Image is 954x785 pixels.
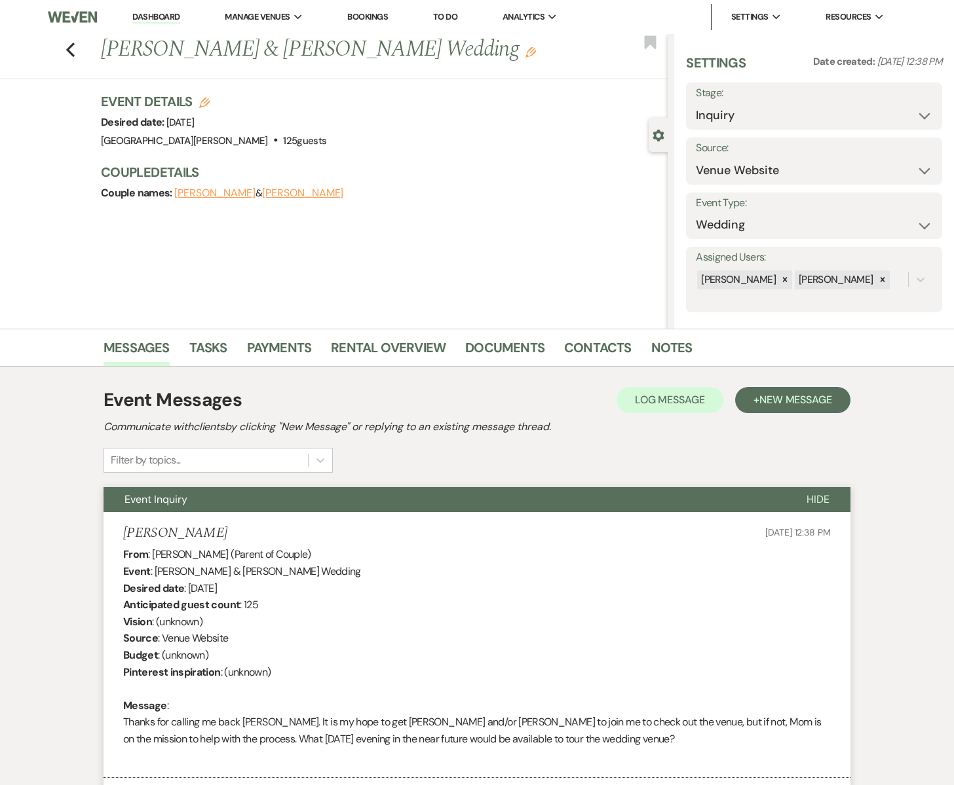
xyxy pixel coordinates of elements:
h5: [PERSON_NAME] [123,525,227,541]
h3: Settings [686,54,746,82]
div: : [PERSON_NAME] (Parent of Couple) : [PERSON_NAME] & [PERSON_NAME] Wedding : [DATE] : 125 : (unkn... [123,546,831,764]
div: [PERSON_NAME] [697,270,778,289]
b: Pinterest inspiration [123,665,221,679]
a: Messages [104,337,170,366]
a: Bookings [347,11,388,22]
label: Event Type: [696,194,932,213]
span: Manage Venues [225,10,290,24]
b: Message [123,699,167,712]
a: Tasks [189,337,227,366]
b: Source [123,631,158,645]
a: Notes [651,337,693,366]
b: Anticipated guest count [123,598,240,612]
img: Weven Logo [48,3,97,31]
button: Edit [525,46,536,58]
a: Payments [247,337,312,366]
label: Source: [696,139,932,158]
a: Dashboard [132,11,180,24]
button: +New Message [735,387,850,413]
span: [GEOGRAPHIC_DATA][PERSON_NAME] [101,134,268,147]
button: Hide [786,487,850,512]
span: Analytics [503,10,544,24]
div: Filter by topics... [111,452,181,468]
a: Contacts [564,337,632,366]
span: Hide [807,492,830,506]
b: Desired date [123,581,184,595]
h1: [PERSON_NAME] & [PERSON_NAME] Wedding [101,34,549,65]
span: [DATE] 12:38 PM [765,526,831,538]
span: & [174,187,343,200]
h1: Event Messages [104,386,242,414]
button: [PERSON_NAME] [174,188,256,198]
button: [PERSON_NAME] [262,188,343,198]
span: Desired date: [101,115,166,129]
b: Budget [123,648,158,662]
span: Settings [731,10,769,24]
span: Event Inquiry [124,492,187,506]
div: [PERSON_NAME] [795,270,875,289]
h2: Communicate with clients by clicking "New Message" or replying to an existing message thread. [104,419,850,435]
button: Close lead details [653,128,664,141]
h3: Couple Details [101,163,655,181]
a: Rental Overview [331,337,446,366]
span: Log Message [635,393,705,407]
b: Event [123,564,151,578]
span: Date created: [813,55,877,68]
span: New Message [759,393,832,407]
a: Documents [465,337,544,366]
button: Log Message [617,387,723,413]
h3: Event Details [101,92,326,111]
b: Vision [123,615,152,629]
span: Couple names: [101,186,174,200]
b: From [123,547,148,561]
label: Stage: [696,84,932,103]
span: [DATE] [166,116,194,129]
span: 125 guests [283,134,326,147]
span: Resources [826,10,871,24]
span: [DATE] 12:38 PM [877,55,942,68]
button: Event Inquiry [104,487,786,512]
label: Assigned Users: [696,248,932,267]
a: To Do [433,11,457,22]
